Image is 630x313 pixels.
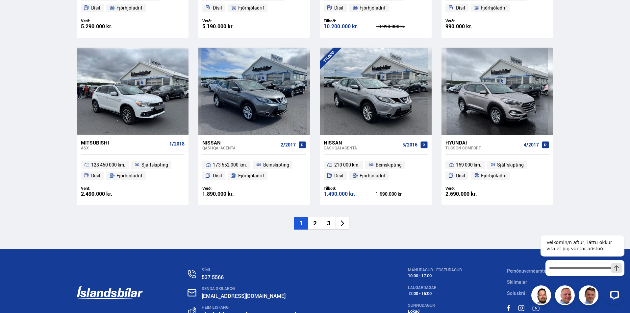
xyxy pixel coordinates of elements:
span: 173 552 000 km. [213,161,247,169]
img: n0V2lOsqF3l1V2iz.svg [188,270,196,278]
div: Tilboð: [324,18,376,23]
a: Hyundai Tucson COMFORT 4/2017 169 000 km. Sjálfskipting Dísil Fjórhjóladrif Verð: 2.690.000 kr. [441,135,553,206]
li: 2 [308,217,322,230]
div: 10.990.000 kr. [376,24,428,29]
span: Fjórhjóladrif [116,4,142,12]
div: ASX [81,145,167,150]
div: Verð: [81,18,133,23]
span: 2/2017 [281,142,296,147]
div: 5.190.000 kr. [202,24,254,29]
span: 5/2016 [402,142,417,147]
span: Fjórhjóladrif [481,172,507,180]
a: Persónuverndarstefna [507,268,553,274]
a: [EMAIL_ADDRESS][DOMAIN_NAME] [202,292,286,300]
div: 1.490.000 kr. [324,191,376,197]
div: Verð: [445,186,497,191]
span: 210 000 km. [334,161,360,169]
div: Tucson COMFORT [445,145,521,150]
a: Nissan Qashqai ACENTA 2/2017 173 552 000 km. Beinskipting Dísil Fjórhjóladrif Verð: 1.890.000 kr. [198,135,310,206]
span: Fjórhjóladrif [116,172,142,180]
div: Verð: [81,186,133,191]
span: Dísil [213,172,222,180]
span: Dísil [334,172,343,180]
div: 10.200.000 kr. [324,24,376,29]
span: Beinskipting [376,161,402,169]
div: Tilboð: [324,186,376,191]
li: 3 [322,217,336,230]
span: Dísil [91,172,100,180]
iframe: LiveChat chat widget [535,223,627,310]
span: Sjálfskipting [141,161,168,169]
span: Sjálfskipting [497,161,524,169]
div: 2.490.000 kr. [81,191,133,197]
div: SÍMI [202,268,363,272]
span: Fjórhjóladrif [238,172,264,180]
div: Hyundai [445,140,521,145]
img: nhp88E3Fdnt1Opn2.png [532,286,552,306]
div: HEIMILISFANG [202,305,363,310]
div: Nissan [202,140,278,145]
a: Söluskrá [507,290,525,296]
div: Qashqai ACENTA [324,145,399,150]
span: Fjórhjóladrif [360,172,386,180]
a: Skilmalar [507,279,527,285]
div: 990.000 kr. [445,24,497,29]
span: Dísil [334,4,343,12]
img: nHj8e-n-aHgjukTg.svg [188,289,196,297]
li: 1 [294,217,308,230]
div: Nissan [324,140,399,145]
div: Qashqai ACENTA [202,145,278,150]
div: Verð: [445,18,497,23]
a: Nissan Qashqai ACENTA 5/2016 210 000 km. Beinskipting Dísil Fjórhjóladrif Tilboð: 1.490.000 kr. 1... [320,135,431,206]
div: Mitsubishi [81,140,167,145]
div: 10:00 - 17:00 [408,273,462,278]
div: SENDA SKILABOÐ [202,286,363,291]
a: 537 5566 [202,274,224,281]
div: MÁNUDAGUR - FÖSTUDAGUR [408,268,462,272]
div: Verð: [202,18,254,23]
div: 12:00 - 15:00 [408,291,462,296]
span: Beinskipting [263,161,289,169]
div: 2.690.000 kr. [445,191,497,197]
div: SUNNUDAGUR [408,303,462,308]
div: 1.690.000 kr. [376,192,428,196]
span: 1/2018 [169,141,185,146]
span: Dísil [213,4,222,12]
span: Fjórhjóladrif [360,4,386,12]
span: 169 000 km. [456,161,481,169]
span: 128 450 000 km. [91,161,125,169]
div: 5.290.000 kr. [81,24,133,29]
span: Fjórhjóladrif [481,4,507,12]
div: Verð: [202,186,254,191]
span: Dísil [456,4,465,12]
span: Fjórhjóladrif [238,4,264,12]
span: 4/2017 [524,142,539,147]
div: 1.890.000 kr. [202,191,254,197]
div: LAUGARDAGAR [408,285,462,290]
a: Mitsubishi ASX 1/2018 128 450 000 km. Sjálfskipting Dísil Fjórhjóladrif Verð: 2.490.000 kr. [77,135,189,206]
span: Dísil [91,4,100,12]
span: Dísil [456,172,465,180]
